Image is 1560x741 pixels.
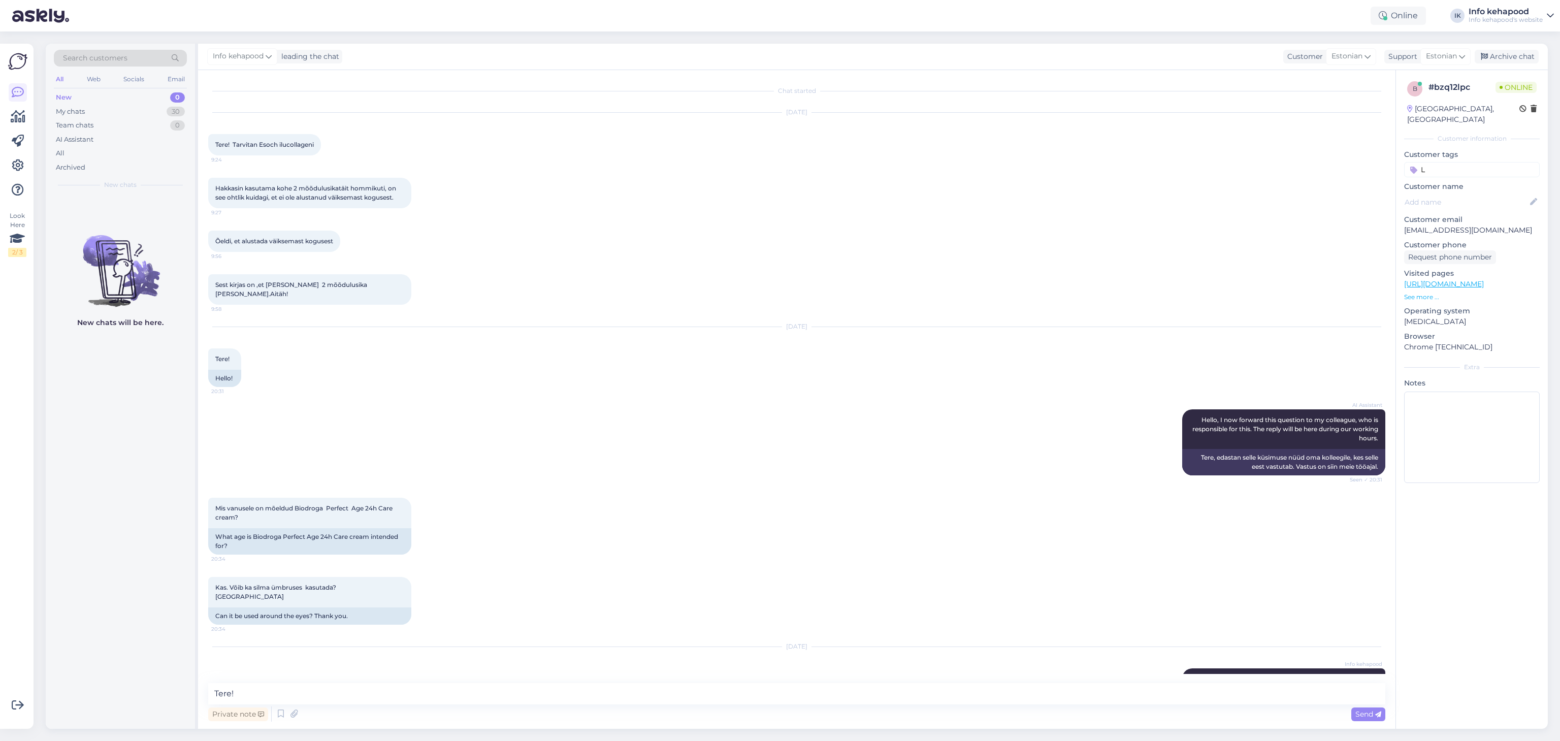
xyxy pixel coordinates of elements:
div: Web [85,73,103,86]
span: Tere! Tarvitan Esoch ilucollageni [215,141,314,148]
div: Customer information [1404,134,1540,143]
span: Info kehapood [213,51,264,62]
p: Notes [1404,378,1540,389]
textarea: Tere! [208,683,1385,704]
div: Extra [1404,363,1540,372]
span: Search customers [63,53,127,63]
div: What age is Biodroga Perfect Age 24h Care cream intended for? [208,528,411,555]
a: [URL][DOMAIN_NAME] [1404,279,1484,288]
div: Team chats [56,120,93,131]
span: 20:31 [211,388,249,395]
img: Askly Logo [8,52,27,71]
div: Can it be used around the eyes? Thank you. [208,607,411,625]
div: 0 [170,120,185,131]
div: Socials [121,73,146,86]
span: Mis vanusele on mõeldud Biodroga Perfect Age 24h Care cream? [215,504,396,521]
p: Chrome [TECHNICAL_ID] [1404,342,1540,352]
p: Customer email [1404,214,1540,225]
div: Request phone number [1404,250,1496,264]
div: [DATE] [208,322,1385,331]
span: 9:56 [211,252,249,260]
p: Operating system [1404,306,1540,316]
div: [DATE] [208,642,1385,651]
div: 2 / 3 [8,248,26,257]
div: All [54,73,66,86]
span: 20:34 [211,555,249,563]
span: Estonian [1331,51,1362,62]
div: leading the chat [277,51,339,62]
span: Hakkasin kasutama kohe 2 mõõdulusikatäit hommikuti, on see ohtlik kuidagi, et ei ole alustanud vä... [215,184,398,201]
p: See more ... [1404,293,1540,302]
span: Õeldi, et alustada väiksemast kogusest [215,237,333,245]
span: b [1413,85,1417,92]
div: New [56,92,72,103]
p: Customer tags [1404,149,1540,160]
span: Kas. Võib ka silma ümbruses kasutada? [GEOGRAPHIC_DATA] [215,584,338,600]
div: Hello! [208,370,241,387]
div: [DATE] [208,108,1385,117]
span: New chats [104,180,137,189]
p: Customer name [1404,181,1540,192]
div: Archived [56,163,85,173]
span: Online [1496,82,1537,93]
div: Info kehapood's website [1469,16,1543,24]
p: [MEDICAL_DATA] [1404,316,1540,327]
div: Support [1384,51,1417,62]
img: No chats [46,217,195,308]
div: Private note [208,707,268,721]
div: Chat started [208,86,1385,95]
input: Add name [1405,197,1528,208]
div: Look Here [8,211,26,257]
span: Hello, I now forward this question to my colleague, who is responsible for this. The reply will b... [1192,416,1380,442]
div: Customer [1283,51,1323,62]
span: Sest kirjas on ,et [PERSON_NAME] 2 mõõdulusika [PERSON_NAME].Aitäh! [215,281,369,298]
div: 0 [170,92,185,103]
p: Customer phone [1404,240,1540,250]
span: Info kehapood [1344,660,1382,668]
div: Email [166,73,187,86]
span: Tere! [215,355,230,363]
p: [EMAIL_ADDRESS][DOMAIN_NAME] [1404,225,1540,236]
span: 9:24 [211,156,249,164]
div: AI Assistant [56,135,93,145]
div: Online [1371,7,1426,25]
span: 9:58 [211,305,249,313]
div: IK [1450,9,1465,23]
span: 20:34 [211,625,249,633]
p: Visited pages [1404,268,1540,279]
div: [GEOGRAPHIC_DATA], [GEOGRAPHIC_DATA] [1407,104,1519,125]
div: # bzq12lpc [1428,81,1496,93]
span: AI Assistant [1344,401,1382,409]
div: 30 [167,107,185,117]
div: All [56,148,64,158]
span: Send [1355,710,1381,719]
div: Archive chat [1475,50,1539,63]
input: Add a tag [1404,162,1540,177]
p: New chats will be here. [77,317,164,328]
span: Estonian [1426,51,1457,62]
div: Tere, edastan selle küsimuse nüüd oma kolleegile, kes selle eest vastutab. Vastus on siin meie tö... [1182,449,1385,475]
a: Info kehapoodInfo kehapood's website [1469,8,1554,24]
p: Browser [1404,331,1540,342]
div: Info kehapood [1469,8,1543,16]
span: Seen ✓ 20:31 [1344,476,1382,484]
div: My chats [56,107,85,117]
span: 9:27 [211,209,249,216]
